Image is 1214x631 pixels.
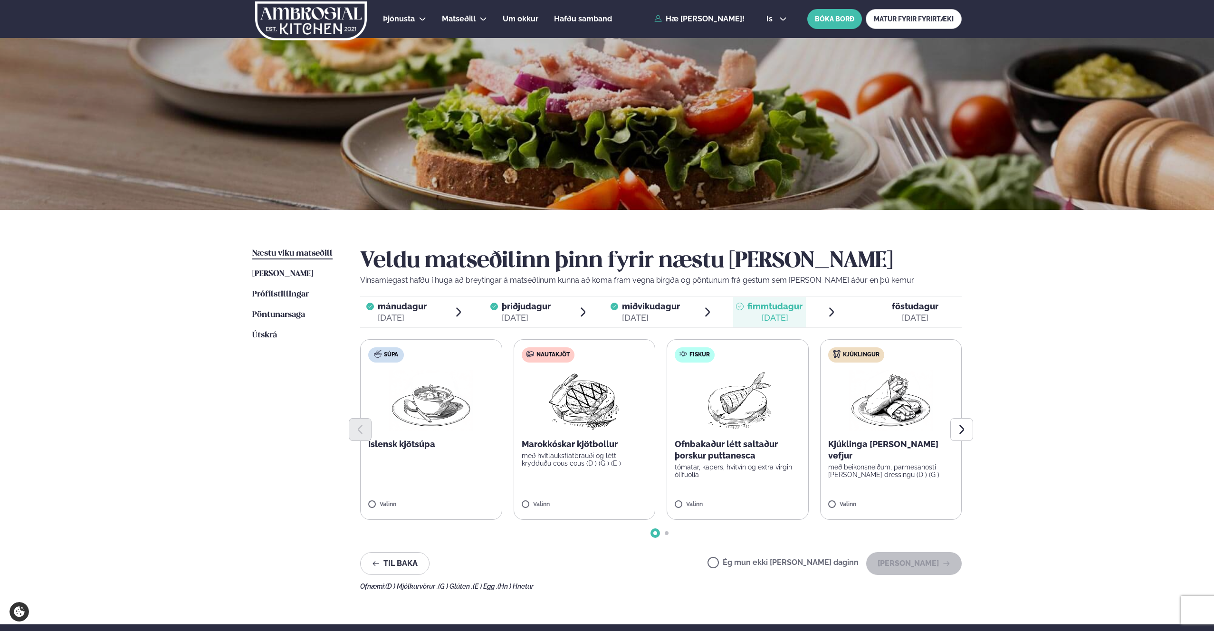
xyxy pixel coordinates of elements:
[554,13,612,25] a: Hafðu samband
[828,439,954,461] p: Kjúklinga [PERSON_NAME] vefjur
[622,312,680,324] div: [DATE]
[759,15,794,23] button: is
[866,9,962,29] a: MATUR FYRIR FYRIRTÆKI
[849,370,933,431] img: Wraps.png
[383,14,415,23] span: Þjónusta
[360,275,962,286] p: Vinsamlegast hafðu í huga að breytingar á matseðlinum kunna að koma fram vegna birgða og pöntunum...
[536,351,570,359] span: Nautakjöt
[389,370,473,431] img: Soup.png
[675,463,801,478] p: tómatar, kapers, hvítvín og extra virgin ólífuolía
[503,14,538,23] span: Um okkur
[766,15,775,23] span: is
[522,439,648,450] p: Marokkóskar kjötbollur
[526,350,534,358] img: beef.svg
[385,583,438,590] span: (D ) Mjólkurvörur ,
[252,290,309,298] span: Prófílstillingar
[892,301,938,311] span: föstudagur
[807,9,862,29] button: BÓKA BORÐ
[522,452,648,467] p: með hvítlauksflatbrauði og létt krydduðu cous cous (D ) (G ) (E )
[622,301,680,311] span: miðvikudagur
[384,351,398,359] span: Súpa
[542,370,626,431] img: Beef-Meat.png
[438,583,473,590] span: (G ) Glúten ,
[554,14,612,23] span: Hafðu samband
[252,248,333,259] a: Næstu viku matseðill
[252,268,313,280] a: [PERSON_NAME]
[892,312,938,324] div: [DATE]
[349,418,372,441] button: Previous slide
[654,15,745,23] a: Hæ [PERSON_NAME]!
[360,552,430,575] button: Til baka
[696,370,780,431] img: Fish.png
[252,289,309,300] a: Prófílstillingar
[252,330,277,341] a: Útskrá
[368,439,494,450] p: Íslensk kjötsúpa
[747,312,803,324] div: [DATE]
[374,350,382,358] img: soup.svg
[497,583,534,590] span: (Hn ) Hnetur
[252,309,305,321] a: Pöntunarsaga
[254,1,368,40] img: logo
[10,602,29,621] a: Cookie settings
[502,312,551,324] div: [DATE]
[442,13,476,25] a: Matseðill
[843,351,879,359] span: Kjúklingur
[503,13,538,25] a: Um okkur
[950,418,973,441] button: Next slide
[252,270,313,278] span: [PERSON_NAME]
[653,531,657,535] span: Go to slide 1
[689,351,710,359] span: Fiskur
[675,439,801,461] p: Ofnbakaður létt saltaður þorskur puttanesca
[383,13,415,25] a: Þjónusta
[252,331,277,339] span: Útskrá
[747,301,803,311] span: fimmtudagur
[828,463,954,478] p: með beikonsneiðum, parmesanosti [PERSON_NAME] dressingu (D ) (G )
[833,350,841,358] img: chicken.svg
[378,312,427,324] div: [DATE]
[866,552,962,575] button: [PERSON_NAME]
[360,583,962,590] div: Ofnæmi:
[378,301,427,311] span: mánudagur
[360,248,962,275] h2: Veldu matseðilinn þinn fyrir næstu [PERSON_NAME]
[473,583,497,590] span: (E ) Egg ,
[252,311,305,319] span: Pöntunarsaga
[502,301,551,311] span: þriðjudagur
[252,249,333,258] span: Næstu viku matseðill
[442,14,476,23] span: Matseðill
[679,350,687,358] img: fish.svg
[665,531,669,535] span: Go to slide 2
